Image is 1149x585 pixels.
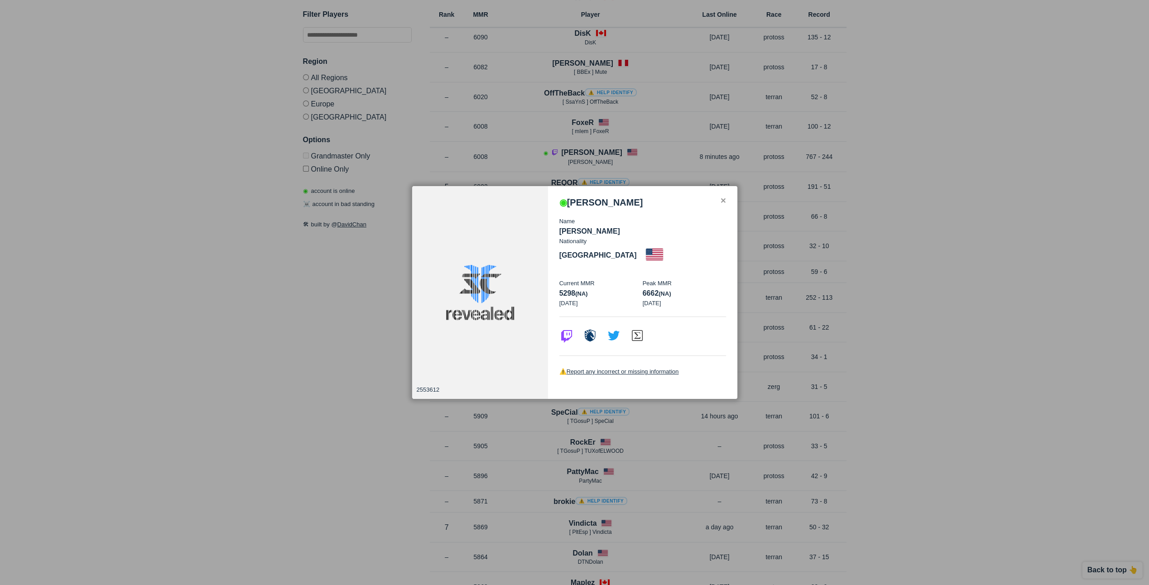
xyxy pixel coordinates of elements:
a: Visit Aligulac profile [630,336,644,344]
a: Visit Twitter profile [606,336,621,344]
p: Name [559,217,726,226]
span: (na) [659,290,671,297]
h3: [PERSON_NAME] [559,197,643,208]
a: Report any incorrect or missing information [567,368,679,375]
span: [DATE] [559,300,578,307]
p: 5298 [559,288,643,299]
p: [DATE] [643,299,726,308]
p: 6662 [643,288,726,299]
a: Visit Liquidpedia profile [583,336,597,344]
span: Player is currently laddering [559,197,567,207]
p: Nationality [559,237,587,246]
img: icon-liquidpedia.02c3dfcd.svg [583,328,597,343]
p: Peak MMR [643,279,726,288]
img: icon-twitch.7daa0e80.svg [559,328,574,343]
a: Visit Twitch profile [559,336,574,344]
img: icon-aligulac.ac4eb113.svg [630,328,644,343]
p: [GEOGRAPHIC_DATA] [559,250,637,261]
p: ⚠️ [559,367,726,376]
span: (na) [575,290,587,297]
p: [PERSON_NAME] [559,226,726,237]
p: Current MMR [559,279,643,288]
div: ✕ [720,197,726,205]
img: icon-twitter.b0e6f5a1.svg [606,328,621,343]
p: 2553612 [417,385,440,394]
